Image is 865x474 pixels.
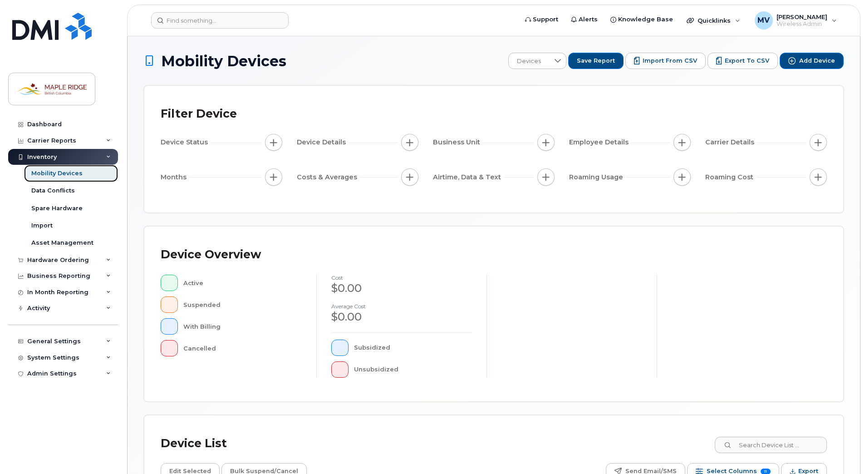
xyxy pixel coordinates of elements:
span: Employee Details [569,138,631,147]
span: Add Device [799,57,835,65]
span: Devices [509,53,549,69]
div: Unsubsidized [354,361,472,378]
h4: cost [331,275,472,281]
button: Import from CSV [625,53,706,69]
span: Roaming Usage [569,173,626,182]
div: With Billing [183,318,302,335]
div: Cancelled [183,340,302,356]
span: Export to CSV [725,57,769,65]
span: Airtime, Data & Text [433,173,504,182]
div: Suspended [183,296,302,313]
span: Months [161,173,189,182]
div: Subsidized [354,340,472,356]
span: Device Status [161,138,211,147]
button: Export to CSV [708,53,778,69]
div: $0.00 [331,309,472,325]
div: Active [183,275,302,291]
div: Device Overview [161,243,261,267]
input: overall type: UNKNOWN_TYPE html type: HTML_TYPE_UNSPECIFIED server type: NO_SERVER_DATA heuristic... [715,437,827,453]
span: Carrier Details [705,138,757,147]
span: Business Unit [433,138,483,147]
div: $0.00 [331,281,472,296]
span: Device Details [297,138,349,147]
span: Import from CSV [643,57,697,65]
button: Add Device [780,53,844,69]
h4: Average cost [331,303,472,309]
div: Device List [161,432,227,455]
span: Mobility Devices [161,53,286,69]
span: Costs & Averages [297,173,360,182]
div: Filter Device [161,102,237,126]
button: Save Report [568,53,624,69]
span: Save Report [577,57,615,65]
span: Roaming Cost [705,173,756,182]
